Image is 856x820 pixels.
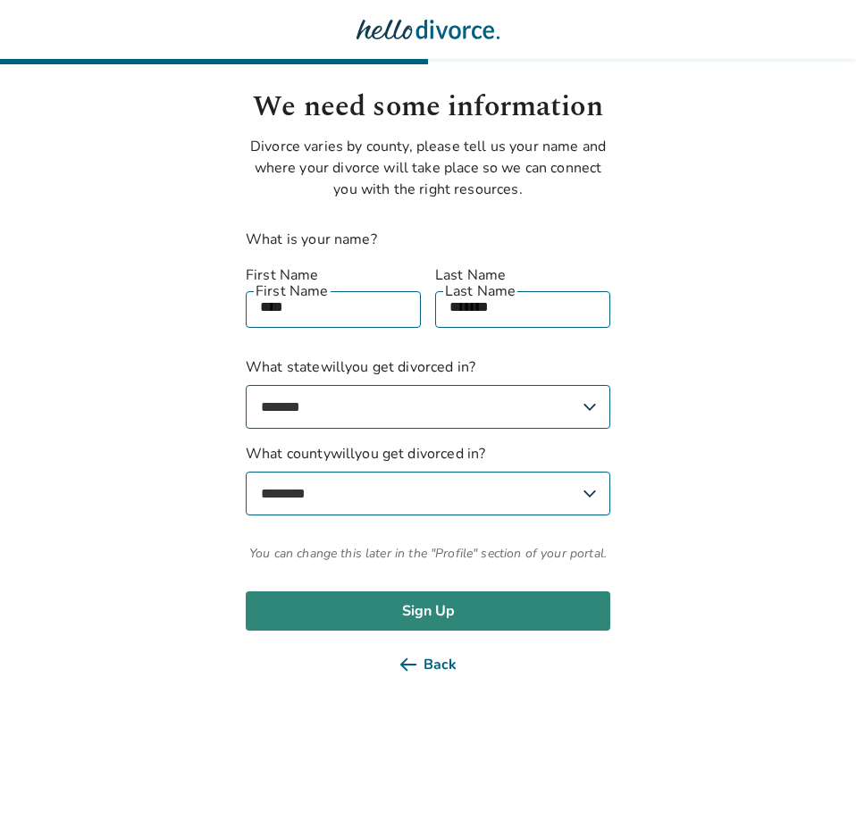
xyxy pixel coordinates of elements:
p: Divorce varies by county, please tell us your name and where your divorce will take place so we c... [246,136,610,200]
button: Sign Up [246,591,610,631]
label: Last Name [435,264,610,286]
label: What is your name? [246,230,377,249]
span: You can change this later in the "Profile" section of your portal. [246,544,610,563]
label: First Name [246,264,421,286]
select: What statewillyou get divorced in? [246,385,610,429]
div: Widget de chat [767,734,856,820]
label: What state will you get divorced in? [246,356,610,429]
label: What county will you get divorced in? [246,443,610,515]
select: What countywillyou get divorced in? [246,472,610,515]
h1: We need some information [246,86,610,129]
img: Hello Divorce Logo [357,12,499,47]
button: Back [246,645,610,684]
iframe: Chat Widget [767,734,856,820]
